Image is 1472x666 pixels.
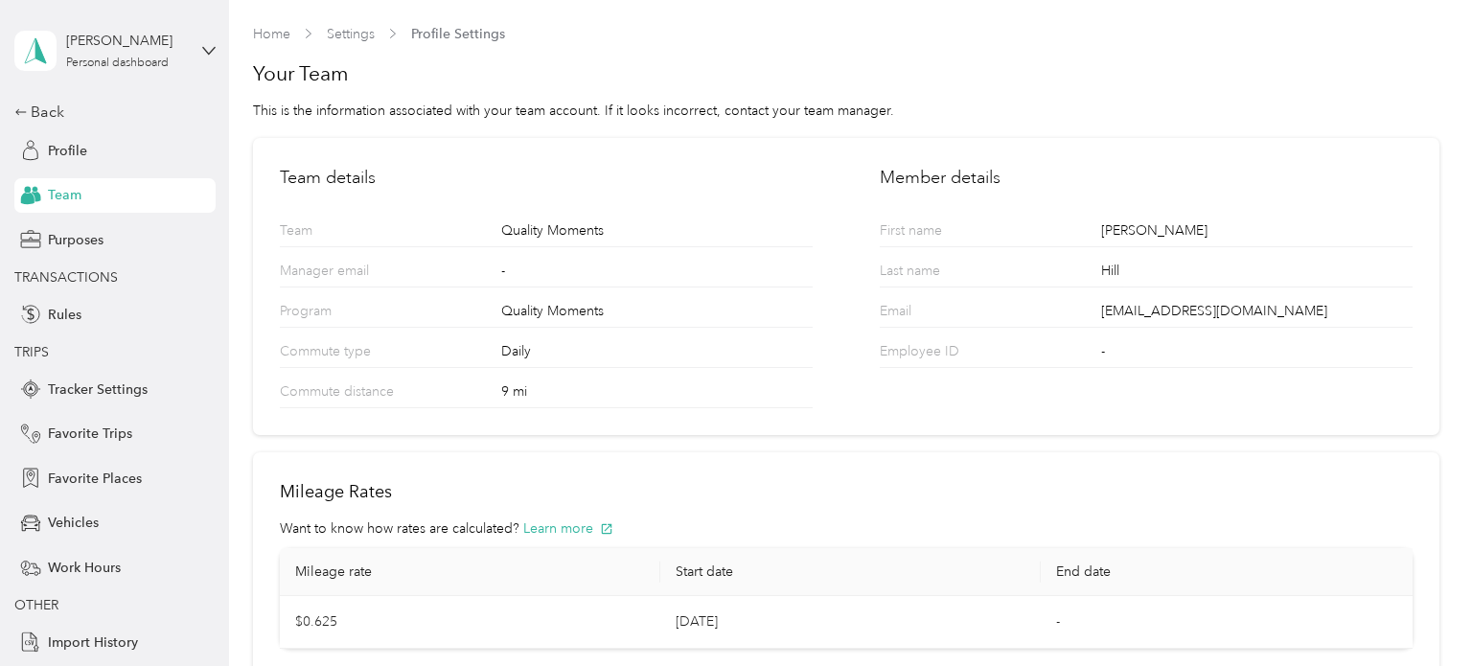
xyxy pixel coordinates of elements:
[1101,261,1412,287] div: Hill
[48,379,148,400] span: Tracker Settings
[280,220,427,246] p: Team
[253,60,1439,87] h1: Your Team
[1101,341,1412,367] div: -
[880,165,1413,191] h2: Member details
[48,632,138,653] span: Import History
[14,101,206,124] div: Back
[1365,559,1472,666] iframe: Everlance-gr Chat Button Frame
[280,165,813,191] h2: Team details
[280,596,660,649] td: $0.625
[48,141,87,161] span: Profile
[66,31,186,51] div: [PERSON_NAME]
[523,518,613,539] button: Learn more
[280,341,427,367] p: Commute type
[1041,548,1421,596] th: End date
[1101,301,1412,327] div: [EMAIL_ADDRESS][DOMAIN_NAME]
[48,305,81,325] span: Rules
[880,341,1027,367] p: Employee ID
[1101,220,1412,246] div: [PERSON_NAME]
[501,220,812,246] div: Quality Moments
[48,513,99,533] span: Vehicles
[880,261,1027,287] p: Last name
[280,261,427,287] p: Manager email
[48,185,81,205] span: Team
[501,341,812,367] div: Daily
[280,518,1413,539] div: Want to know how rates are calculated?
[501,261,812,287] div: -
[660,548,1041,596] th: Start date
[280,381,427,407] p: Commute distance
[280,301,427,327] p: Program
[48,424,132,444] span: Favorite Trips
[253,26,290,42] a: Home
[280,479,1413,505] h2: Mileage Rates
[501,381,812,407] div: 9 mi
[327,26,375,42] a: Settings
[14,597,58,613] span: OTHER
[48,558,121,578] span: Work Hours
[66,57,169,69] div: Personal dashboard
[48,469,142,489] span: Favorite Places
[660,596,1041,649] td: [DATE]
[880,220,1027,246] p: First name
[253,101,1439,121] div: This is the information associated with your team account. If it looks incorrect, contact your te...
[280,548,660,596] th: Mileage rate
[14,344,49,360] span: TRIPS
[1041,596,1421,649] td: -
[501,301,812,327] div: Quality Moments
[880,301,1027,327] p: Email
[48,230,103,250] span: Purposes
[411,24,505,44] span: Profile Settings
[14,269,118,286] span: TRANSACTIONS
